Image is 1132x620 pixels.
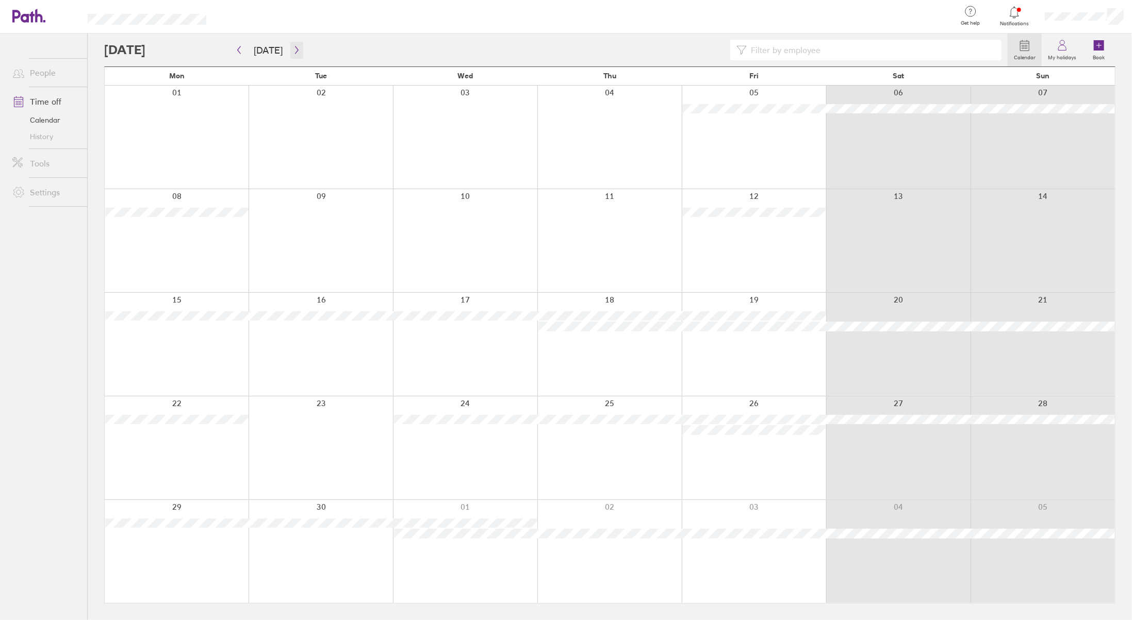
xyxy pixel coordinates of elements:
a: My holidays [1042,33,1082,66]
a: Calendar [4,112,87,128]
span: Mon [169,72,185,80]
input: Filter by employee [747,40,995,60]
label: Book [1087,52,1111,61]
button: [DATE] [245,42,291,59]
span: Sun [1036,72,1049,80]
span: Wed [458,72,473,80]
a: Book [1082,33,1115,66]
a: Notifications [998,5,1031,27]
a: History [4,128,87,145]
a: People [4,62,87,83]
span: Get help [954,20,988,26]
a: Settings [4,182,87,203]
a: Tools [4,153,87,174]
span: Thu [603,72,616,80]
span: Notifications [998,21,1031,27]
span: Fri [749,72,759,80]
span: Tue [315,72,327,80]
a: Time off [4,91,87,112]
a: Calendar [1008,33,1042,66]
label: My holidays [1042,52,1082,61]
span: Sat [893,72,904,80]
label: Calendar [1008,52,1042,61]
